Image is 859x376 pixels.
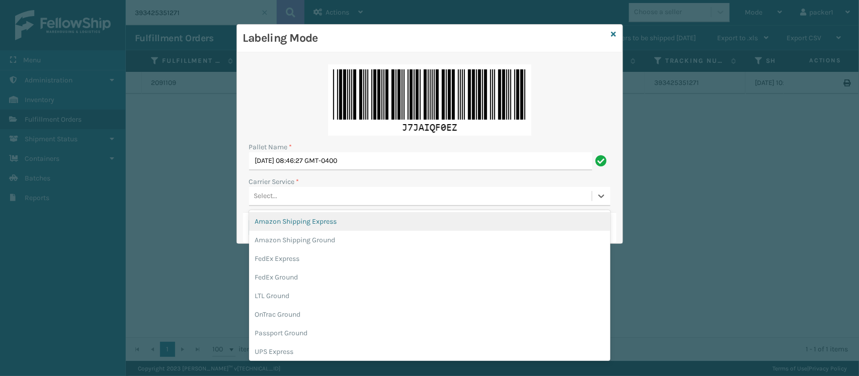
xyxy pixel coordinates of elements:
div: LTL Ground [249,287,610,305]
div: Passport Ground [249,324,610,342]
div: UPS Express [249,342,610,361]
label: Carrier Service [249,176,299,187]
div: Amazon Shipping Express [249,212,610,231]
div: FedEx Ground [249,268,610,287]
img: tOwS4gAAAAZJREFUAwBVsPCBAew45QAAAABJRU5ErkJggg== [328,64,531,136]
h3: Labeling Mode [243,31,607,46]
div: Select... [254,191,278,202]
label: Pallet Name [249,142,292,152]
div: Amazon Shipping Ground [249,231,610,249]
div: OnTrac Ground [249,305,610,324]
div: FedEx Express [249,249,610,268]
